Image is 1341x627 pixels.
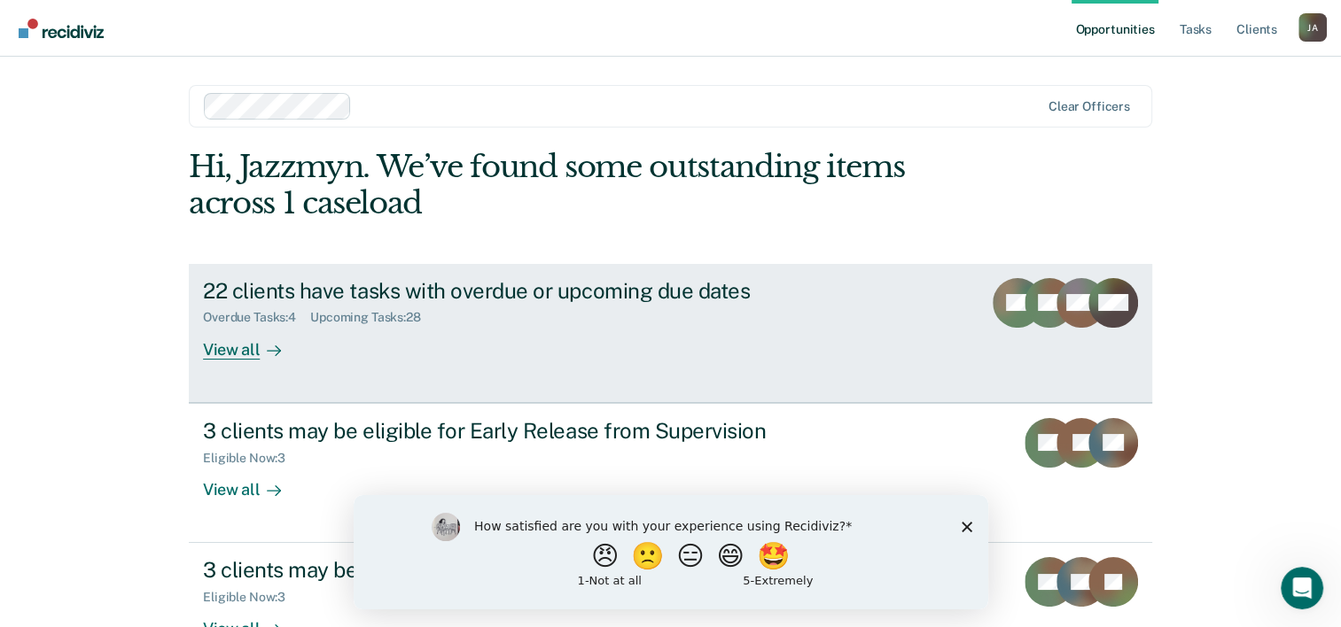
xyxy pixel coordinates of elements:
div: 3 clients may be eligible for Annual Report Status [203,557,825,583]
div: Clear officers [1049,99,1130,114]
img: Recidiviz [19,19,104,38]
div: 22 clients have tasks with overdue or upcoming due dates [203,278,825,304]
div: View all [203,465,302,499]
a: 3 clients may be eligible for Early Release from SupervisionEligible Now:3View all [189,403,1152,543]
div: Eligible Now : 3 [203,451,300,466]
div: Eligible Now : 3 [203,590,300,605]
button: Profile dropdown button [1298,13,1327,42]
a: 22 clients have tasks with overdue or upcoming due datesOverdue Tasks:4Upcoming Tasks:28View all [189,264,1152,403]
div: 3 clients may be eligible for Early Release from Supervision [203,418,825,444]
div: View all [203,325,302,360]
div: Upcoming Tasks : 28 [310,310,435,325]
iframe: Survey by Kim from Recidiviz [354,495,988,609]
div: Overdue Tasks : 4 [203,310,310,325]
div: Hi, Jazzmyn. We’ve found some outstanding items across 1 caseload [189,149,959,221]
div: J A [1298,13,1327,42]
iframe: Intercom live chat [1281,567,1323,609]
